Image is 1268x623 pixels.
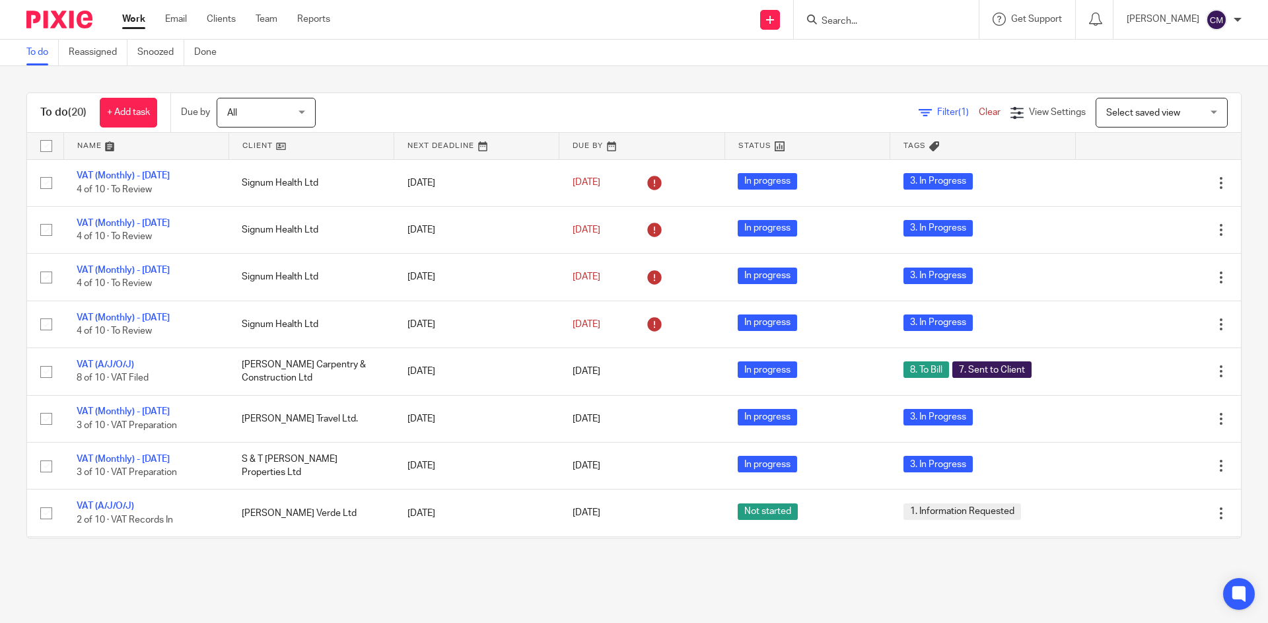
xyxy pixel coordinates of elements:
span: 8. To Bill [903,361,949,378]
td: Signum Health Ltd [229,254,394,301]
span: [DATE] [573,225,600,235]
span: (20) [68,107,87,118]
span: 1. Information Requested [903,503,1021,520]
a: Clear [979,108,1001,117]
span: 4 of 10 · To Review [77,185,152,194]
span: 4 of 10 · To Review [77,232,152,241]
a: To do [26,40,59,65]
a: VAT (Monthly) - [DATE] [77,407,170,416]
span: 8 of 10 · VAT Filed [77,374,149,383]
span: In progress [738,409,797,425]
span: [DATE] [573,461,600,470]
td: [DATE] [394,348,559,395]
td: Signum Health Ltd [229,301,394,348]
span: 2 of 10 · VAT Records In [77,515,173,525]
td: [DATE] [394,395,559,442]
a: Email [165,13,187,26]
a: VAT (Monthly) - [DATE] [77,219,170,228]
span: 3. In Progress [903,173,973,190]
td: [PERSON_NAME] Carpentry & Construction Ltd [229,348,394,395]
span: 3. In Progress [903,456,973,472]
a: Work [122,13,145,26]
a: VAT (Monthly) - [DATE] [77,266,170,275]
span: [DATE] [573,272,600,281]
td: [DATE] [394,536,559,583]
h1: To do [40,106,87,120]
span: [DATE] [573,509,600,518]
span: View Settings [1029,108,1086,117]
a: Team [256,13,277,26]
td: Signum Health Ltd [229,159,394,206]
a: Clients [207,13,236,26]
a: VAT (Monthly) - [DATE] [77,171,170,180]
input: Search [820,16,939,28]
span: 3 of 10 · VAT Preparation [77,468,177,477]
img: Pixie [26,11,92,28]
span: [DATE] [573,320,600,329]
span: 3 of 10 · VAT Preparation [77,421,177,430]
span: In progress [738,268,797,284]
span: Select saved view [1106,108,1180,118]
td: [DATE] [394,301,559,348]
span: All [227,108,237,118]
span: [DATE] [573,178,600,188]
span: In progress [738,173,797,190]
span: Get Support [1011,15,1062,24]
a: Reassigned [69,40,127,65]
a: Snoozed [137,40,184,65]
a: VAT (Monthly) - [DATE] [77,313,170,322]
td: [PERSON_NAME] Verde Ltd [229,490,394,536]
td: [DATE] [394,159,559,206]
a: Done [194,40,227,65]
span: 3. In Progress [903,409,973,425]
span: Filter [937,108,979,117]
p: Due by [181,106,210,119]
td: Signum Health Ltd [229,206,394,253]
span: 4 of 10 · To Review [77,279,152,289]
td: [PERSON_NAME] Travel Ltd. [229,395,394,442]
td: [DATE] [394,206,559,253]
td: [DATE] [394,443,559,490]
img: svg%3E [1206,9,1227,30]
td: Near Me Now Ltd [229,536,394,583]
span: In progress [738,314,797,331]
span: [DATE] [573,367,600,376]
td: [DATE] [394,254,559,301]
span: 3. In Progress [903,268,973,284]
a: VAT (Monthly) - [DATE] [77,455,170,464]
span: In progress [738,220,797,237]
a: Reports [297,13,330,26]
a: + Add task [100,98,157,128]
span: [DATE] [573,414,600,423]
span: Not started [738,503,798,520]
span: (1) [958,108,969,117]
span: In progress [738,456,797,472]
span: 3. In Progress [903,220,973,237]
span: 7. Sent to Client [952,361,1032,378]
td: [DATE] [394,490,559,536]
span: 4 of 10 · To Review [77,326,152,336]
a: VAT (A/J/O/J) [77,501,134,511]
span: 3. In Progress [903,314,973,331]
a: VAT (A/J/O/J) [77,360,134,369]
p: [PERSON_NAME] [1127,13,1199,26]
td: S & T [PERSON_NAME] Properties Ltd [229,443,394,490]
span: In progress [738,361,797,378]
span: Tags [903,142,926,149]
